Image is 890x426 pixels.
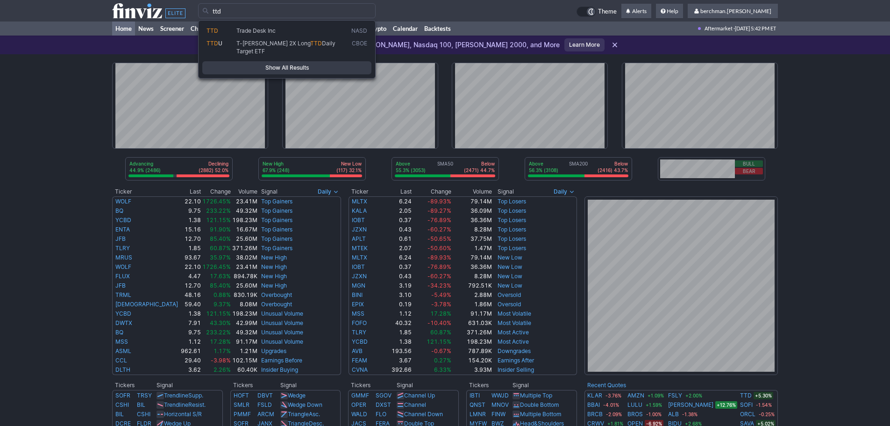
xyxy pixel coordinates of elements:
[452,216,492,225] td: 36.36M
[551,187,577,196] button: Signals interval
[164,392,188,399] span: Trendline
[231,318,258,328] td: 42.99M
[352,273,367,280] a: JZXN
[210,254,231,261] span: 35.97%
[452,300,492,309] td: 1.86M
[427,245,451,252] span: -50.60%
[452,272,492,281] td: 8.28M
[115,329,123,336] a: BQ
[587,382,626,389] a: Recent Quotes
[231,290,258,300] td: 830.19K
[180,300,201,309] td: 59.40
[452,244,492,253] td: 1.47M
[214,291,231,298] span: 0.88%
[115,226,130,233] a: ENTA
[349,187,380,196] th: Ticker
[261,198,292,205] a: Top Gainers
[198,3,376,18] input: Search
[740,391,752,400] a: TTD
[180,272,201,281] td: 4.47
[452,225,492,234] td: 8.28M
[564,38,605,51] a: Learn More
[735,168,763,174] button: Bear
[452,196,492,206] td: 79.14M
[261,291,292,298] a: Overbought
[351,392,369,399] a: GMMF
[396,167,426,173] p: 55.3% (3053)
[261,357,302,364] a: Earnings Before
[498,338,529,345] a: Most Active
[498,235,526,242] a: Top Losers
[180,196,201,206] td: 22.10
[336,167,362,173] p: (117) 32.1%
[261,226,292,233] a: Top Gainers
[452,262,492,272] td: 36.36M
[115,263,131,270] a: WOLF
[379,290,412,300] td: 3.10
[115,301,178,308] a: [DEMOGRAPHIC_DATA]
[261,188,278,195] span: Signal
[236,40,310,47] span: T-[PERSON_NAME] 2X Long
[210,245,231,252] span: 60.87%
[352,207,367,214] a: KALA
[164,392,203,399] a: TrendlineSupp.
[198,20,376,79] div: Search
[379,225,412,234] td: 0.43
[206,27,218,34] span: TTD
[115,366,130,373] a: DLTH
[379,328,412,337] td: 1.85
[210,273,231,280] span: 17.63%
[231,206,258,216] td: 49.32M
[379,272,412,281] td: 0.43
[427,207,451,214] span: -89.27%
[231,253,258,262] td: 38.02M
[206,40,218,47] span: TTD
[231,187,258,196] th: Volume
[498,263,522,270] a: New Low
[201,187,231,196] th: Change
[427,273,451,280] span: -60.27%
[180,253,201,262] td: 93.67
[112,187,180,196] th: Ticker
[554,187,567,196] span: Daily
[234,401,249,408] a: SMLR
[288,401,322,408] a: Wedge Down
[351,411,367,418] a: WALD
[115,282,126,289] a: JFB
[257,392,273,399] a: DBVT
[164,401,188,408] span: Trendline
[310,40,322,47] span: TTD
[376,401,391,408] a: DXST
[234,411,251,418] a: PMMF
[202,61,371,74] a: Show All Results
[498,198,526,205] a: Top Losers
[180,328,201,337] td: 9.75
[427,198,451,205] span: -89.93%
[115,245,130,252] a: TLRY
[598,160,628,167] p: Below
[261,282,287,289] a: New High
[427,226,451,233] span: -60.27%
[180,216,201,225] td: 1.38
[261,273,287,280] a: New High
[498,226,526,233] a: Top Losers
[740,410,755,419] a: ORCL
[206,63,367,72] span: Show All Results
[351,27,367,35] span: NASD
[735,160,763,167] button: Bull
[470,401,485,408] a: QNST
[263,160,290,167] p: New High
[498,188,514,195] span: Signal
[315,187,341,196] button: Signals interval
[376,392,392,399] a: SGOV
[115,207,123,214] a: BQ
[390,22,421,36] a: Calendar
[587,400,600,410] a: BBAI
[231,234,258,244] td: 25.60M
[498,347,531,354] a: Downgrades
[520,401,559,408] a: Double Bottom
[452,234,492,244] td: 37.75M
[112,22,135,36] a: Home
[351,401,366,408] a: OPER
[115,401,129,408] a: CSHI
